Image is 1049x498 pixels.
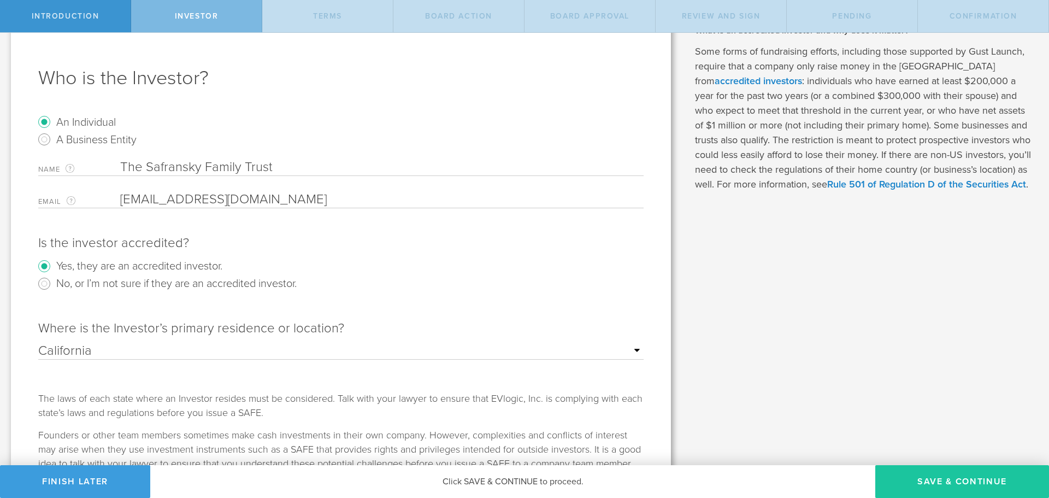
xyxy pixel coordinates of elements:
span: Board Approval [550,11,629,21]
input: Required [120,159,644,175]
span: Pending [832,11,871,21]
label: Yes, they are an accredited investor. [56,257,222,273]
label: Email [38,195,120,208]
span: Investor [175,11,219,21]
span: terms [313,11,342,21]
label: No, or I’m not sure if they are an accredited investor. [56,275,297,291]
div: Founders or other team members sometimes make cash investments in their own company. However, com... [38,428,644,471]
button: Save & Continue [875,465,1049,498]
span: Review and Sign [682,11,761,21]
h1: Who is the Investor? [38,65,644,91]
span: Introduction [32,11,99,21]
radio: No, or I’m not sure if they are an accredited investor. [38,275,644,292]
div: Click SAVE & CONTINUE to proceed. [150,465,875,498]
span: Board Action [425,11,492,21]
a: accredited investors [715,75,802,87]
label: An Individual [56,114,116,130]
label: Name [38,163,120,175]
div: Where is the Investor’s primary residence or location? [38,320,644,337]
div: The laws of each state where an Investor resides must be considered. Talk with your lawyer to ens... [38,391,644,420]
iframe: Chat Widget [994,413,1049,465]
div: Is the investor accredited? [38,235,644,252]
label: A Business Entity [56,131,137,147]
p: Some forms of fundraising efforts, including those supported by Gust Launch, require that a compa... [695,44,1033,192]
span: Confirmation [950,11,1017,21]
input: Required [120,191,638,208]
a: Rule 501 of Regulation D of the Securities Act [827,178,1026,190]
